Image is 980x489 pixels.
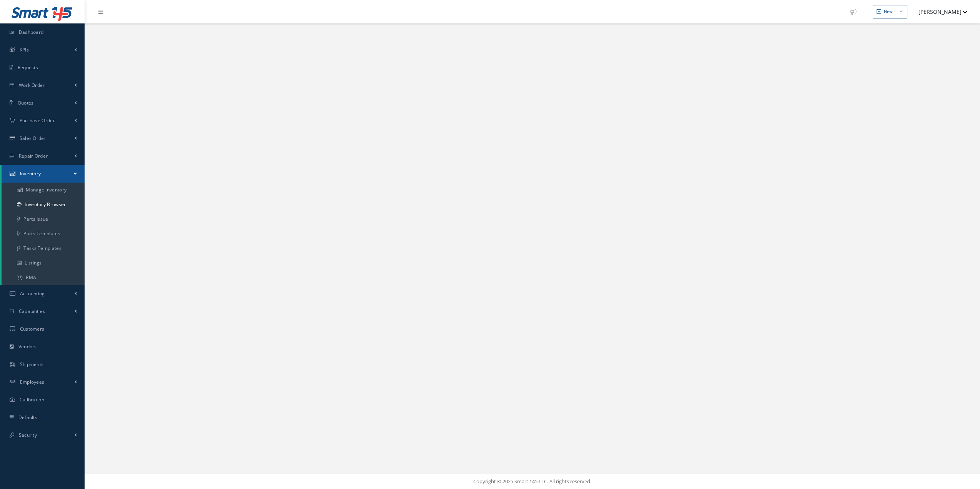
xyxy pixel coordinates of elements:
a: Parts Templates [2,226,85,241]
div: New [884,8,893,15]
span: Sales Order [20,135,46,141]
a: Inventory [2,165,85,183]
span: Employees [20,379,45,385]
a: Tasks Templates [2,241,85,256]
span: Quotes [18,100,34,106]
span: KPIs [20,47,29,53]
span: Calibration [20,396,44,403]
span: Shipments [20,361,44,368]
span: Capabilities [19,308,45,314]
span: Purchase Order [20,117,55,124]
span: Customers [20,326,45,332]
span: Requests [18,64,38,71]
button: New [873,5,907,18]
a: Parts Issue [2,212,85,226]
button: [PERSON_NAME] [911,4,967,19]
span: Dashboard [19,29,44,35]
span: Accounting [20,290,45,297]
span: Vendors [18,343,37,350]
a: Inventory Browser [2,197,85,212]
span: Work Order [19,82,45,88]
a: RMA [2,270,85,285]
span: Inventory [20,170,41,177]
a: Listings [2,256,85,270]
span: Repair Order [19,153,48,159]
div: Copyright © 2025 Smart 145 LLC. All rights reserved. [92,478,972,486]
a: Manage Inventory [2,183,85,197]
span: Defaults [18,414,37,421]
span: Security [19,432,37,438]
